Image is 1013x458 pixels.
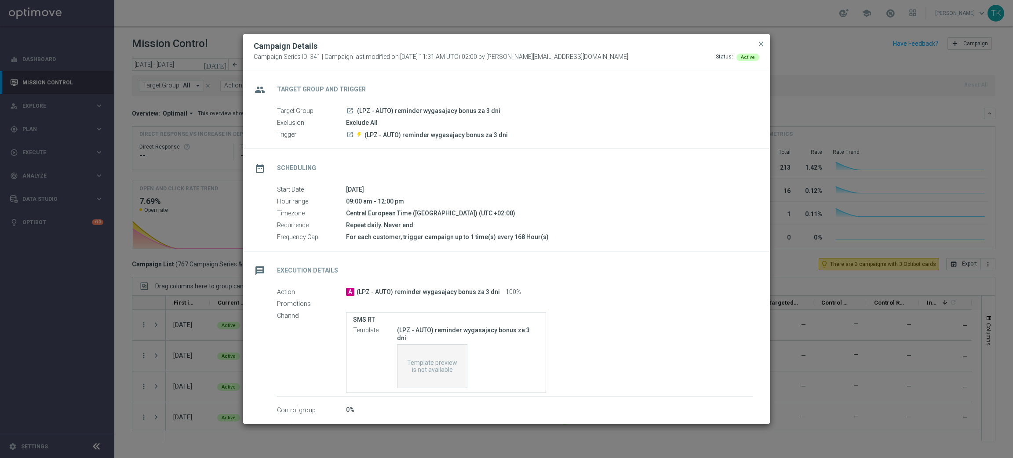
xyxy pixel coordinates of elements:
label: Target Group [277,107,346,115]
label: Action [277,288,346,296]
span: (LPZ - AUTO) reminder wygasajacy bonus za 3 dni [364,131,508,139]
span: close [758,40,765,47]
div: 09:00 am - 12:00 pm [346,197,753,206]
label: Recurrence [277,222,346,229]
a: launch [346,131,354,139]
h2: Campaign Details [254,41,317,51]
i: launch [346,107,353,114]
span: 100% [506,288,521,296]
i: group [252,82,268,98]
label: Channel [277,312,346,320]
i: date_range [252,160,268,176]
span: Campaign Series ID: 341 | Campaign last modified on [DATE] 11:31 AM UTC+02:00 by [PERSON_NAME][EM... [254,53,628,61]
label: Hour range [277,198,346,206]
label: Exclusion [277,119,346,127]
label: Promotions [277,300,346,308]
div: Repeat daily. Never end [346,221,753,229]
div: Exclude All [346,118,753,127]
span: Template preview is not available [406,359,459,374]
div: Status: [716,53,733,61]
div: [DATE] [346,185,753,194]
span: (LPZ - AUTO) reminder wygasajacy bonus za 3 dni [357,288,500,296]
span: Active [741,55,755,60]
i: launch [346,131,353,138]
a: launch [346,107,354,115]
div: For each customer, trigger campaign up to 1 time(s) every 168 Hour(s) [346,233,753,241]
h2: Execution Details [277,266,338,275]
label: Timezone [277,210,346,218]
label: Control group [277,406,346,414]
h2: Target Group and Trigger [277,85,366,94]
label: Frequency Cap [277,233,346,241]
label: Start Date [277,186,346,194]
label: SMS RT [353,316,539,324]
h2: Scheduling [277,164,316,172]
i: message [252,263,268,279]
p: (LPZ - AUTO) reminder wygasajacy bonus za 3 dni [397,326,539,342]
span: A [346,288,354,296]
span: (LPZ - AUTO) reminder wygasajacy bonus za 3 dni [357,107,500,115]
label: Trigger [277,131,346,139]
label: Template [353,326,397,334]
colored-tag: Active [736,53,759,60]
div: 0% [346,405,753,414]
div: Central European Time ([GEOGRAPHIC_DATA]) (UTC +02:00) [346,209,753,218]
